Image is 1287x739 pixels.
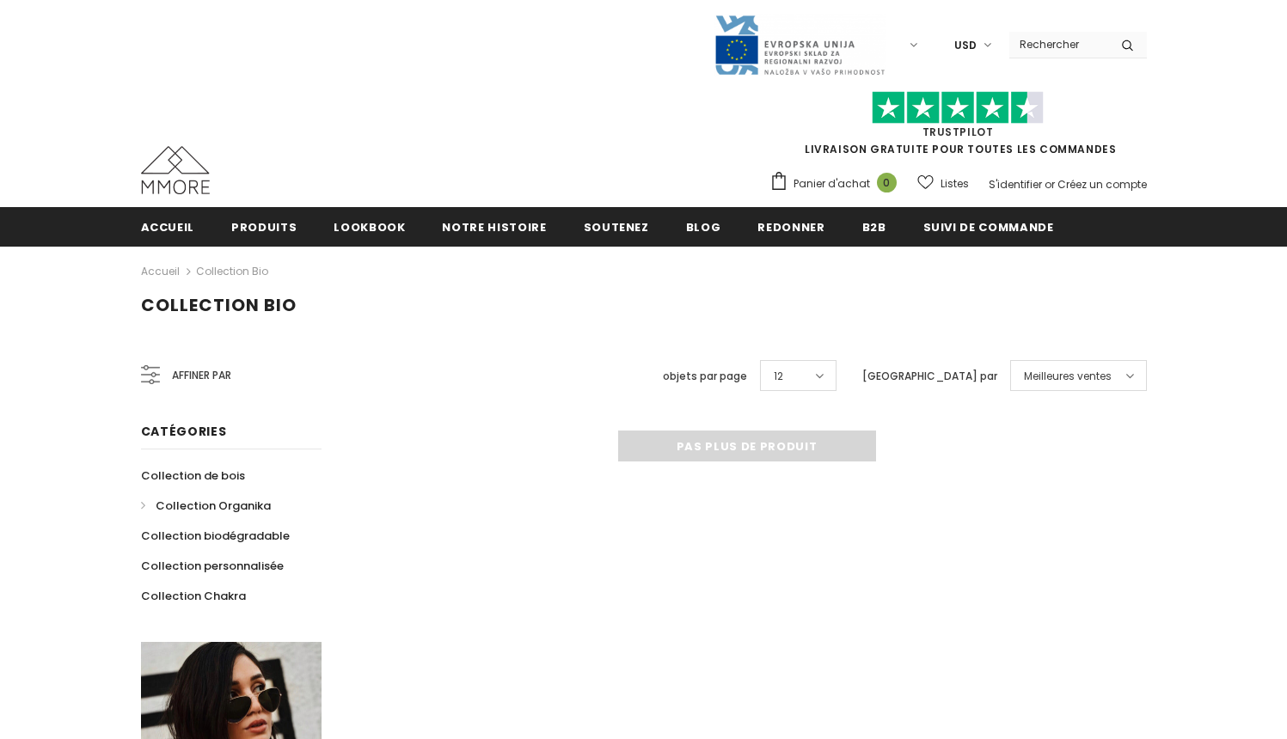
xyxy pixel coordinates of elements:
[141,467,245,484] span: Collection de bois
[231,219,297,235] span: Produits
[686,207,721,246] a: Blog
[794,175,870,192] span: Panier d'achat
[141,581,246,611] a: Collection Chakra
[584,219,649,235] span: soutenez
[917,168,969,198] a: Listes
[141,461,245,491] a: Collection de bois
[141,293,297,317] span: Collection Bio
[1057,177,1147,192] a: Créez un compte
[334,207,405,246] a: Lookbook
[757,207,824,246] a: Redonner
[1045,177,1055,192] span: or
[231,207,297,246] a: Produits
[442,219,546,235] span: Notre histoire
[334,219,405,235] span: Lookbook
[584,207,649,246] a: soutenez
[923,207,1054,246] a: Suivi de commande
[141,558,284,574] span: Collection personnalisée
[1009,32,1108,57] input: Search Site
[714,14,886,76] img: Javni Razpis
[172,366,231,385] span: Affiner par
[1024,368,1112,385] span: Meilleures ventes
[923,219,1054,235] span: Suivi de commande
[141,207,195,246] a: Accueil
[757,219,824,235] span: Redonner
[686,219,721,235] span: Blog
[141,528,290,544] span: Collection biodégradable
[872,91,1044,125] img: Faites confiance aux étoiles pilotes
[141,521,290,551] a: Collection biodégradable
[442,207,546,246] a: Notre histoire
[862,368,997,385] label: [GEOGRAPHIC_DATA] par
[954,37,977,54] span: USD
[862,219,886,235] span: B2B
[156,498,271,514] span: Collection Organika
[141,219,195,235] span: Accueil
[663,368,747,385] label: objets par page
[862,207,886,246] a: B2B
[141,146,210,194] img: Cas MMORE
[141,551,284,581] a: Collection personnalisée
[769,99,1147,156] span: LIVRAISON GRATUITE POUR TOUTES LES COMMANDES
[922,125,994,139] a: TrustPilot
[714,37,886,52] a: Javni Razpis
[774,368,783,385] span: 12
[141,423,227,440] span: Catégories
[877,173,897,192] span: 0
[989,177,1042,192] a: S'identifier
[141,588,246,604] span: Collection Chakra
[941,175,969,192] span: Listes
[196,264,268,278] a: Collection Bio
[769,171,905,197] a: Panier d'achat 0
[141,491,271,521] a: Collection Organika
[141,261,180,282] a: Accueil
